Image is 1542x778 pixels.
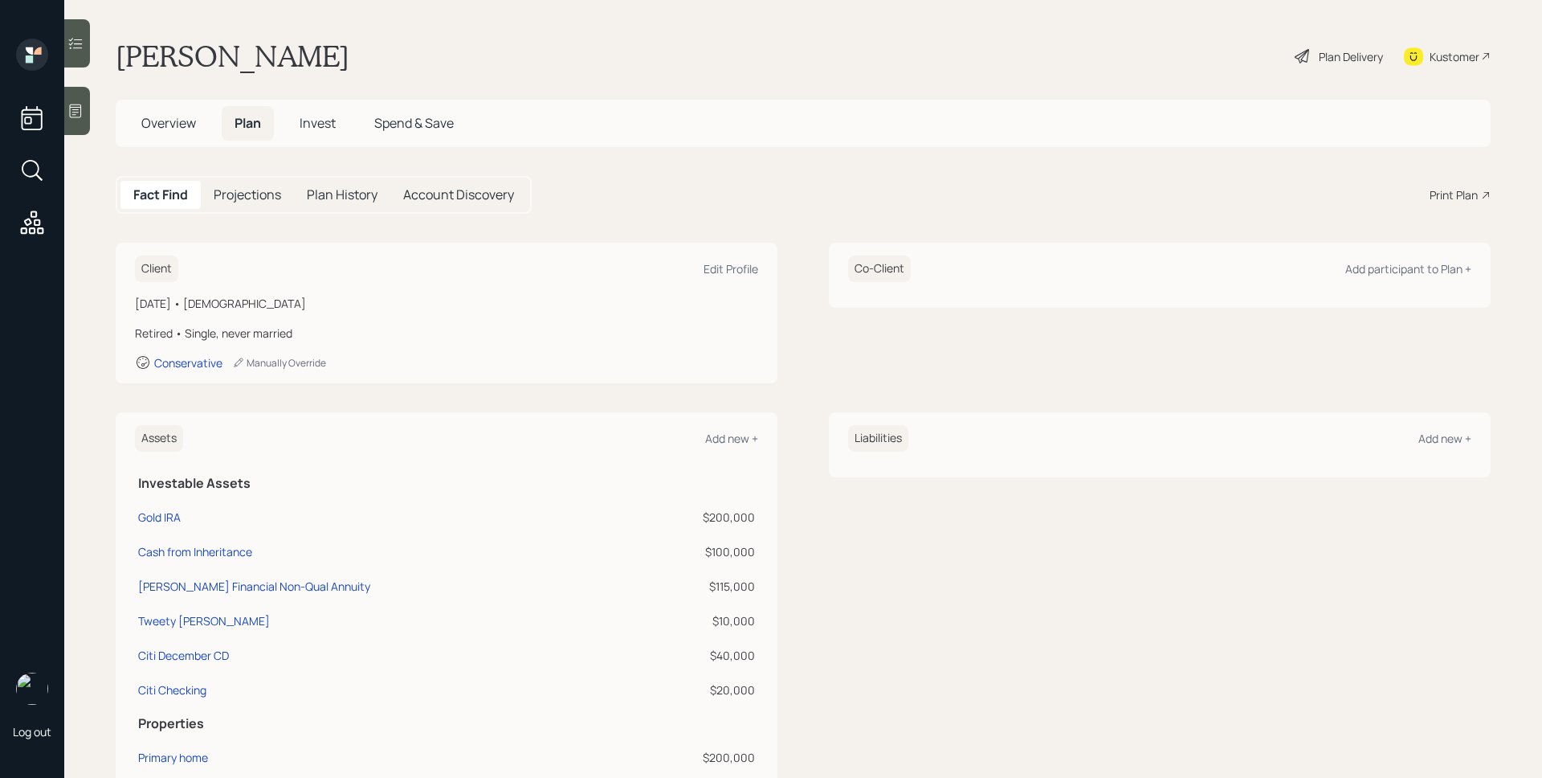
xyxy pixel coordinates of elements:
[135,325,758,342] div: Retired • Single, never married
[307,187,377,203] h5: Plan History
[638,509,755,526] div: $200,000
[638,682,755,698] div: $20,000
[138,509,181,526] div: Gold IRA
[1418,431,1471,446] div: Add new +
[135,425,183,452] h6: Assets
[705,431,758,446] div: Add new +
[638,647,755,664] div: $40,000
[138,578,370,595] div: [PERSON_NAME] Financial Non-Qual Annuity
[848,256,911,282] h6: Co-Client
[300,114,336,132] span: Invest
[638,578,755,595] div: $115,000
[235,114,261,132] span: Plan
[848,425,908,452] h6: Liabilities
[138,612,270,629] div: Tweety [PERSON_NAME]
[403,187,514,203] h5: Account Discovery
[141,114,196,132] span: Overview
[638,543,755,560] div: $100,000
[138,476,755,491] h5: Investable Assets
[154,355,222,371] div: Conservative
[138,647,229,664] div: Citi December CD
[1430,186,1478,203] div: Print Plan
[374,114,454,132] span: Spend & Save
[135,295,758,312] div: [DATE] • [DEMOGRAPHIC_DATA]
[1319,48,1383,65] div: Plan Delivery
[16,673,48,705] img: james-distasi-headshot.png
[138,749,208,766] div: Primary home
[135,256,178,282] h6: Client
[704,261,758,276] div: Edit Profile
[133,187,188,203] h5: Fact Find
[638,612,755,629] div: $10,000
[138,716,755,731] h5: Properties
[232,356,326,370] div: Manually Override
[138,543,252,560] div: Cash from Inheritance
[638,749,755,766] div: $200,000
[214,187,281,203] h5: Projections
[13,724,51,739] div: Log out
[1430,48,1479,65] div: Kustomer
[1345,261,1471,276] div: Add participant to Plan +
[116,39,349,74] h1: [PERSON_NAME]
[138,682,206,698] div: Citi Checking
